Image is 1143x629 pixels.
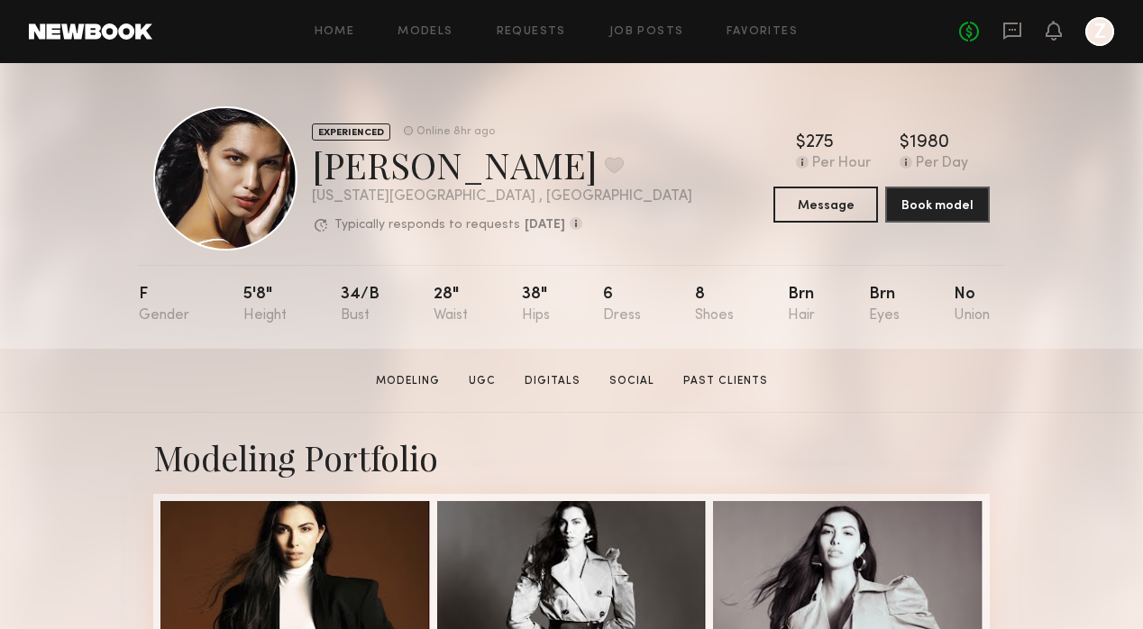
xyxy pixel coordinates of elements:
a: Requests [497,26,566,38]
div: 34/b [341,287,379,324]
div: 28" [434,287,468,324]
a: UGC [462,373,503,389]
div: 5'8" [243,287,287,324]
a: Home [315,26,355,38]
a: Past Clients [676,373,775,389]
div: 1980 [910,134,949,152]
div: [PERSON_NAME] [312,141,692,188]
div: No [954,287,990,324]
div: 8 [695,287,734,324]
div: EXPERIENCED [312,123,390,141]
button: Message [773,187,878,223]
b: [DATE] [525,219,565,232]
p: Typically responds to requests [334,219,520,232]
div: 6 [603,287,641,324]
div: $ [796,134,806,152]
div: Brn [869,287,900,324]
a: Social [602,373,662,389]
a: Z [1085,17,1114,46]
div: 275 [806,134,834,152]
a: Models [398,26,453,38]
div: Brn [788,287,815,324]
div: [US_STATE][GEOGRAPHIC_DATA] , [GEOGRAPHIC_DATA] [312,189,692,205]
div: 38" [522,287,550,324]
div: Modeling Portfolio [153,434,990,479]
div: F [139,287,189,324]
a: Favorites [727,26,798,38]
div: Per Day [916,156,968,172]
div: $ [900,134,910,152]
a: Digitals [517,373,588,389]
div: Online 8hr ago [416,126,495,138]
div: Per Hour [812,156,871,172]
a: Job Posts [609,26,684,38]
a: Modeling [369,373,447,389]
button: Book model [885,187,990,223]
